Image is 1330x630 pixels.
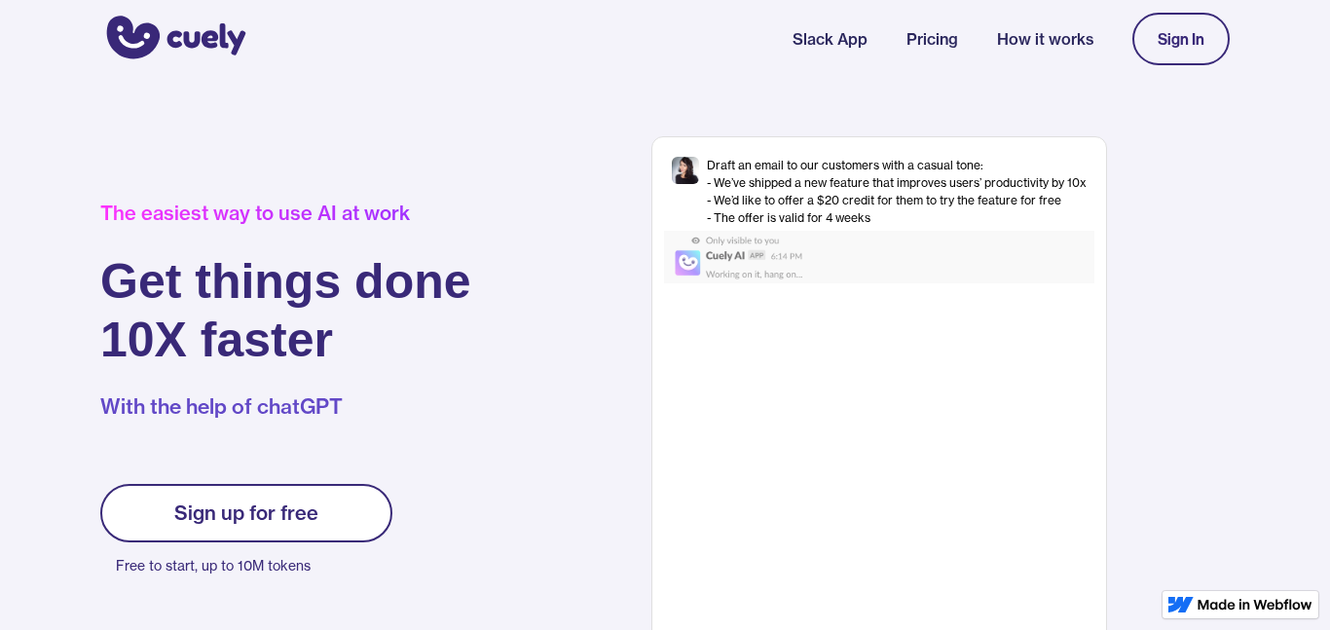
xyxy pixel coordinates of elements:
p: With the help of chatGPT [100,392,471,422]
a: home [100,3,246,75]
a: Sign up for free [100,484,392,542]
a: Sign In [1132,13,1230,65]
a: Slack App [793,27,868,51]
div: Sign up for free [174,501,318,525]
div: Draft an email to our customers with a casual tone: - We’ve shipped a new feature that improves u... [707,157,1087,227]
a: Pricing [906,27,958,51]
img: Made in Webflow [1198,599,1312,611]
div: The easiest way to use AI at work [100,202,471,225]
p: Free to start, up to 10M tokens [116,552,392,579]
div: Sign In [1158,30,1204,48]
h1: Get things done 10X faster [100,252,471,369]
a: How it works [997,27,1093,51]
